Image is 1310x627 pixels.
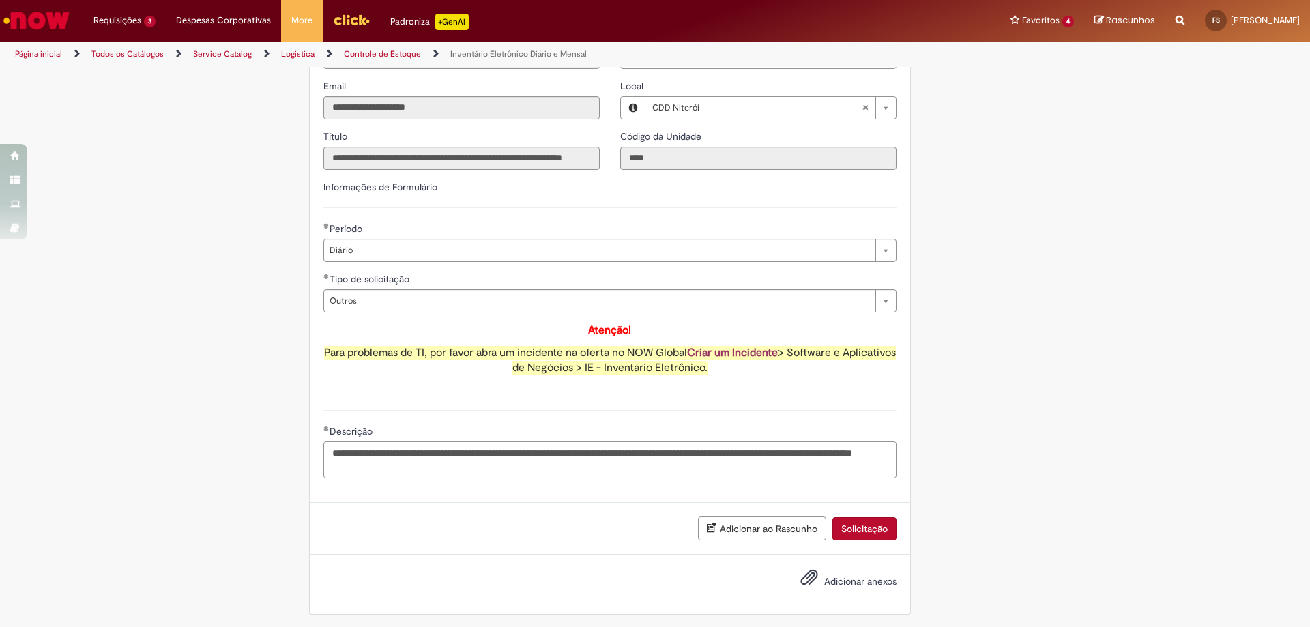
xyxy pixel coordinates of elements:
span: Obrigatório Preenchido [323,274,330,279]
button: Adicionar anexos [797,565,821,596]
input: Email [323,96,600,119]
span: Local [620,80,646,92]
a: Logistica [281,48,315,59]
p: +GenAi [435,14,469,30]
img: click_logo_yellow_360x200.png [333,10,370,30]
textarea: Descrição [323,441,897,478]
span: Obrigatório Preenchido [323,426,330,431]
a: Controle de Estoque [344,48,421,59]
span: Para problemas de TI, por favor abra um incidente na oferta no NOW Global > Software e Aplicativo... [324,346,896,375]
input: Código da Unidade [620,147,897,170]
a: Todos os Catálogos [91,48,164,59]
label: Somente leitura - Título [323,130,350,143]
img: ServiceNow [1,7,72,34]
span: Período [330,222,365,235]
a: Criar um Incidente [687,346,778,360]
button: Adicionar ao Rascunho [698,516,826,540]
span: FS [1212,16,1220,25]
span: Favoritos [1022,14,1060,27]
span: Somente leitura - Email [323,80,349,92]
span: [PERSON_NAME] [1231,14,1300,26]
span: Outros [330,290,869,312]
a: Inventário Eletrônico Diário e Mensal [450,48,587,59]
label: Informações de Formulário [323,181,437,193]
span: Rascunhos [1106,14,1155,27]
span: 3 [144,16,156,27]
span: 4 [1062,16,1074,27]
label: Somente leitura - Email [323,79,349,93]
span: Atenção! [588,323,631,337]
span: CDD Niterói [652,97,862,119]
input: Título [323,147,600,170]
span: Requisições [93,14,141,27]
a: Página inicial [15,48,62,59]
div: Padroniza [390,14,469,30]
span: Adicionar anexos [824,575,897,587]
ul: Trilhas de página [10,42,863,67]
label: Somente leitura - Código da Unidade [620,130,704,143]
button: Solicitação [832,517,897,540]
a: Service Catalog [193,48,252,59]
button: Local, Visualizar este registro CDD Niterói [621,97,645,119]
a: Rascunhos [1094,14,1155,27]
span: More [291,14,312,27]
a: CDD NiteróiLimpar campo Local [645,97,896,119]
span: Despesas Corporativas [176,14,271,27]
span: Obrigatório Preenchido [323,223,330,229]
span: Descrição [330,425,375,437]
abbr: Limpar campo Local [855,97,875,119]
span: Tipo de solicitação [330,273,412,285]
span: Diário [330,239,869,261]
